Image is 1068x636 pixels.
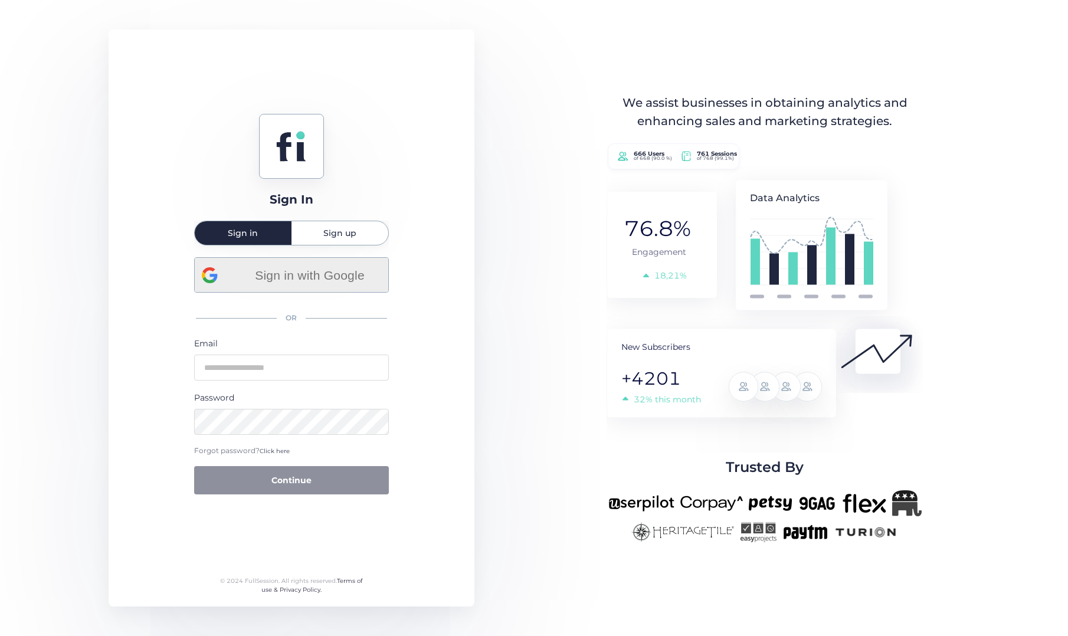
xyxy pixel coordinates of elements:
div: Email [194,337,389,350]
div: © 2024 FullSession. All rights reserved. [215,576,368,595]
img: flex-new.png [843,490,886,516]
div: Forgot password? [194,445,389,457]
tspan: 32% this month [634,394,701,405]
img: 9gag-new.png [798,490,837,516]
tspan: New Subscribers [621,341,690,352]
tspan: of 768 (99.1%) [697,155,735,161]
span: Sign in [228,229,258,237]
tspan: of 668 (90.0 %) [634,155,672,161]
div: Sign In [270,191,313,209]
img: heritagetile-new.png [631,522,734,542]
img: easyprojects-new.png [740,522,777,542]
tspan: 76.8% [625,215,692,241]
span: Sign up [323,229,356,237]
img: petsy-new.png [749,490,792,516]
img: userpilot-new.png [608,490,674,516]
div: Password [194,391,389,404]
tspan: 761 Sessions [697,150,738,158]
button: Continue [194,466,389,494]
img: corpay-new.png [680,490,743,516]
tspan: Data Analytics [750,192,820,204]
tspan: +4201 [621,368,681,389]
tspan: 666 Users [634,150,665,158]
span: Click here [260,447,290,455]
img: turion-new.png [834,522,898,542]
img: Republicanlogo-bw.png [892,490,922,516]
tspan: 18,21% [654,270,687,280]
div: OR [194,306,389,331]
span: Trusted By [726,456,804,478]
div: We assist businesses in obtaining analytics and enhancing sales and marketing strategies. [609,94,920,131]
tspan: Engagement [633,247,687,257]
img: paytm-new.png [782,522,828,542]
span: Sign in with Google [239,265,381,285]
